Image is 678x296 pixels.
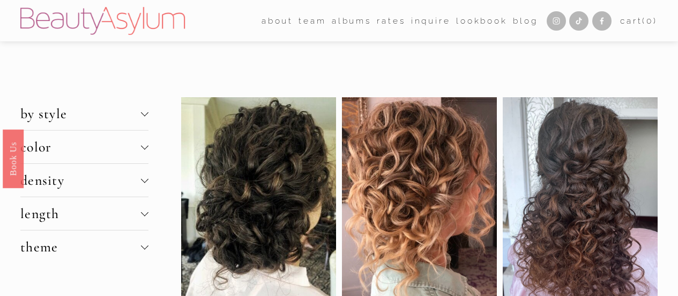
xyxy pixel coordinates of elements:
[299,12,326,29] a: folder dropdown
[3,129,24,187] a: Book Us
[20,164,148,197] button: density
[513,12,538,29] a: Blog
[332,12,371,29] a: albums
[20,172,141,189] span: density
[642,16,658,26] span: ( )
[377,12,405,29] a: Rates
[20,7,185,35] img: Beauty Asylum | Bridal Hair &amp; Makeup Charlotte &amp; Atlanta
[20,239,141,255] span: theme
[592,11,612,31] a: Facebook
[262,12,293,29] a: folder dropdown
[299,13,326,28] span: team
[20,205,141,222] span: length
[411,12,451,29] a: Inquire
[262,13,293,28] span: about
[547,11,566,31] a: Instagram
[20,139,141,155] span: color
[20,230,148,263] button: theme
[456,12,508,29] a: Lookbook
[20,105,141,122] span: by style
[646,16,653,26] span: 0
[20,197,148,230] button: length
[620,13,658,28] a: 0 items in cart
[20,97,148,130] button: by style
[569,11,588,31] a: TikTok
[20,131,148,163] button: color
